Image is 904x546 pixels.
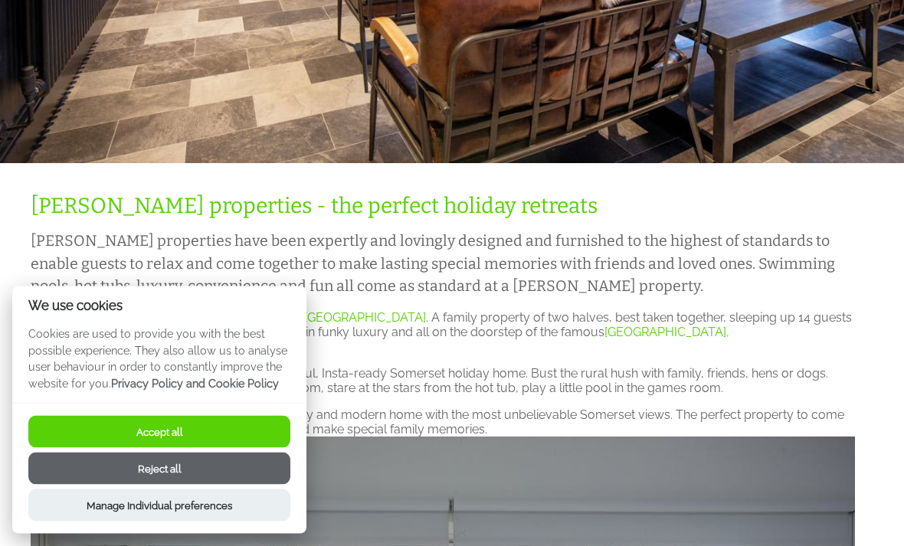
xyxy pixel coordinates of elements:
a: Privacy Policy and Cookie Policy [111,377,279,390]
h2: [PERSON_NAME] properties have been expertly and lovingly designed and furnished to the highest of... [31,230,855,298]
button: Reject all [28,453,290,485]
p: Cookies are used to provide you with the best possible experience. They also allow us to analyse ... [12,325,306,403]
p: Grab your flip flops and relax in . A family property of two halves, best taken together, sleepin... [31,311,855,355]
button: Accept all [28,416,290,448]
h2: We use cookies [12,299,306,313]
button: Manage Individual preferences [28,489,290,521]
a: [PERSON_NAME][GEOGRAPHIC_DATA] [207,311,426,325]
h1: [PERSON_NAME] properties - the perfect holiday retreats [31,194,855,219]
p: is your bright, modern, colourful, Insta-ready Somerset holiday home. Bust the rural hush with fa... [31,367,855,396]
